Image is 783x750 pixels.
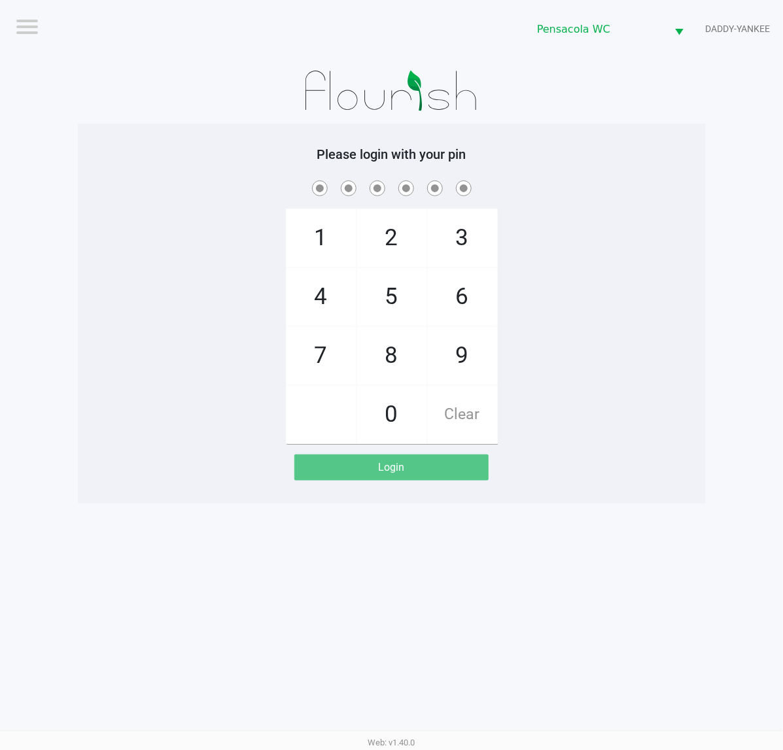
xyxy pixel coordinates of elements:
[287,327,356,384] span: 7
[287,268,356,326] span: 4
[357,209,426,267] span: 2
[537,22,659,37] span: Pensacola WC
[357,327,426,384] span: 8
[667,14,691,44] button: Select
[428,327,497,384] span: 9
[88,146,696,162] h5: Please login with your pin
[368,738,415,747] span: Web: v1.40.0
[705,22,770,36] span: DADDY-YANKEE
[428,386,497,443] span: Clear
[287,209,356,267] span: 1
[357,268,426,326] span: 5
[428,209,497,267] span: 3
[428,268,497,326] span: 6
[357,386,426,443] span: 0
